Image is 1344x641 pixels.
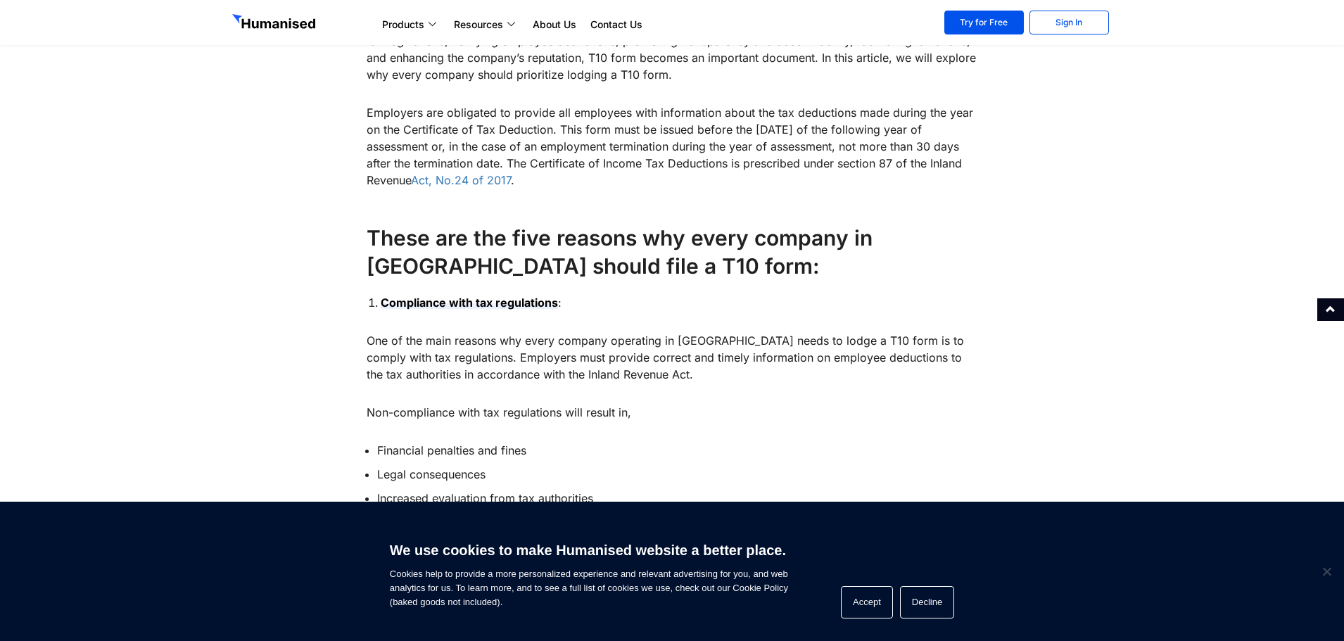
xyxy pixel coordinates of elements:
a: Try for Free [944,11,1024,34]
li: Financial penalties and fines [377,442,978,459]
a: Act, No.24 of 2017 [411,173,511,187]
h4: These are the five reasons why every company in [GEOGRAPHIC_DATA] should file a T10 form: [367,224,978,280]
button: Decline [900,586,954,618]
span: Cookies help to provide a more personalized experience and relevant advertising for you, and web ... [390,533,788,609]
li: Increased evaluation from tax authorities [377,490,978,507]
li: : [381,294,978,311]
button: Accept [841,586,893,618]
a: Contact Us [583,16,649,33]
li: Legal consequences [377,466,978,483]
h6: We use cookies to make Humanised website a better place. [390,540,788,560]
strong: Compliance with tax regulations [381,296,558,310]
span: Decline [1319,564,1333,578]
img: GetHumanised Logo [232,14,318,32]
a: Resources [447,16,526,33]
a: Products [375,16,447,33]
a: Sign In [1029,11,1109,34]
p: One of the main reasons why every company operating in [GEOGRAPHIC_DATA] needs to lodge a T10 for... [367,332,978,383]
p: Employers are obligated to provide all employees with information about the tax deductions made d... [367,104,978,189]
a: About Us [526,16,583,33]
p: Non-compliance with tax regulations will result in, [367,404,978,421]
